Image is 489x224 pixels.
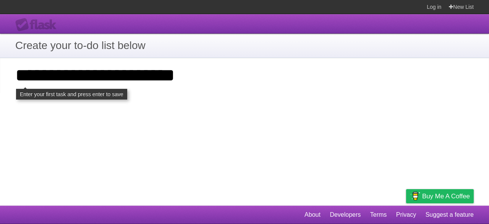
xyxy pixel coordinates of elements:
div: Flask [15,18,61,32]
img: Buy me a coffee [410,190,420,203]
span: Buy me a coffee [422,190,470,203]
a: Privacy [396,208,416,222]
a: About [304,208,321,222]
a: Developers [330,208,361,222]
a: Buy me a coffee [406,189,474,203]
a: Terms [370,208,387,222]
a: Suggest a feature [426,208,474,222]
h1: Create your to-do list below [15,38,474,54]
